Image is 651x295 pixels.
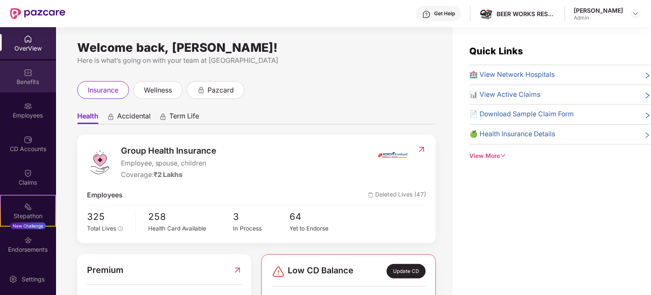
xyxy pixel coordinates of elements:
[87,264,123,277] span: Premium
[144,85,172,96] span: wellness
[107,112,115,120] div: animation
[24,135,32,144] img: svg+xml;base64,PHN2ZyBpZD0iQ0RfQWNjb3VudHMiIGRhdGEtbmFtZT0iQ0QgQWNjb3VudHMiIHhtbG5zPSJodHRwOi8vd3...
[208,85,234,96] span: pazcard
[233,210,289,224] span: 3
[470,45,523,56] span: Quick Links
[19,275,47,284] div: Settings
[159,112,167,120] div: animation
[10,8,65,19] img: New Pazcare Logo
[121,170,217,180] div: Coverage:
[10,222,46,229] div: New Challenge
[377,144,409,166] img: insurerIcon
[470,129,556,140] span: 🍏 Health Insurance Details
[24,102,32,110] img: svg+xml;base64,PHN2ZyBpZD0iRW1wbG95ZWVzIiB4bWxucz0iaHR0cDovL3d3dy53My5vcmcvMjAwMC9zdmciIHdpZHRoPS...
[233,264,242,277] img: RedirectIcon
[87,149,112,175] img: logo
[117,112,151,124] span: Accidental
[121,144,217,157] span: Group Health Insurance
[24,35,32,43] img: svg+xml;base64,PHN2ZyBpZD0iSG9tZSIgeG1sbnM9Imh0dHA6Ly93d3cudzMub3JnLzIwMDAvc3ZnIiB3aWR0aD0iMjAiIG...
[644,111,651,120] span: right
[574,6,623,14] div: [PERSON_NAME]
[77,112,98,124] span: Health
[290,210,346,224] span: 64
[422,10,431,19] img: svg+xml;base64,PHN2ZyBpZD0iSGVscC0zMngzMiIgeG1sbnM9Imh0dHA6Ly93d3cudzMub3JnLzIwMDAvc3ZnIiB3aWR0aD...
[470,70,555,80] span: 🏥 View Network Hospitals
[9,275,17,284] img: svg+xml;base64,PHN2ZyBpZD0iU2V0dGluZy0yMHgyMCIgeG1sbnM9Imh0dHA6Ly93d3cudzMub3JnLzIwMDAvc3ZnIiB3aW...
[233,224,289,233] div: In Process
[24,169,32,177] img: svg+xml;base64,PHN2ZyBpZD0iQ2xhaW0iIHhtbG5zPSJodHRwOi8vd3d3LnczLm9yZy8yMDAwL3N2ZyIgd2lkdGg9IjIwIi...
[368,190,426,201] span: Deleted Lives (47)
[87,225,116,232] span: Total Lives
[644,71,651,80] span: right
[87,190,123,201] span: Employees
[632,10,639,17] img: svg+xml;base64,PHN2ZyBpZD0iRHJvcGRvd24tMzJ4MzIiIHhtbG5zPSJodHRwOi8vd3d3LnczLm9yZy8yMDAwL3N2ZyIgd2...
[88,85,118,96] span: insurance
[470,90,541,100] span: 📊 View Active Claims
[272,265,285,278] img: svg+xml;base64,PHN2ZyBpZD0iRGFuZ2VyLTMyeDMyIiB4bWxucz0iaHR0cDovL3d3dy53My5vcmcvMjAwMC9zdmciIHdpZH...
[288,264,354,278] span: Low CD Balance
[1,212,55,220] div: Stepathon
[87,210,129,224] span: 325
[149,224,233,233] div: Health Card Available
[121,158,217,169] span: Employee, spouse, children
[77,44,436,51] div: Welcome back, [PERSON_NAME]!
[434,10,455,17] div: Get Help
[470,152,651,161] div: View More
[500,153,506,159] span: down
[197,86,205,93] div: animation
[480,9,493,19] img: WhatsApp%20Image%202024-02-28%20at%203.03.39%20PM.jpeg
[24,68,32,77] img: svg+xml;base64,PHN2ZyBpZD0iQmVuZWZpdHMiIHhtbG5zPSJodHRwOi8vd3d3LnczLm9yZy8yMDAwL3N2ZyIgd2lkdGg9Ij...
[24,202,32,211] img: svg+xml;base64,PHN2ZyB4bWxucz0iaHR0cDovL3d3dy53My5vcmcvMjAwMC9zdmciIHdpZHRoPSIyMSIgaGVpZ2h0PSIyMC...
[368,192,373,198] img: deleteIcon
[387,264,426,278] div: Update CD
[24,236,32,244] img: svg+xml;base64,PHN2ZyBpZD0iRW5kb3JzZW1lbnRzIiB4bWxucz0iaHR0cDovL3d3dy53My5vcmcvMjAwMC9zdmciIHdpZH...
[154,171,183,179] span: ₹2 Lakhs
[77,55,436,66] div: Here is what’s going on with your team at [GEOGRAPHIC_DATA]
[417,145,426,154] img: RedirectIcon
[149,210,233,224] span: 258
[169,112,199,124] span: Term Life
[644,131,651,140] span: right
[574,14,623,21] div: Admin
[118,226,123,231] span: info-circle
[290,224,346,233] div: Yet to Endorse
[644,91,651,100] span: right
[497,10,556,18] div: BEER WORKS RESTAURANTS & MICRO BREWERY PVT LTD
[470,109,574,120] span: 📄 Download Sample Claim Form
